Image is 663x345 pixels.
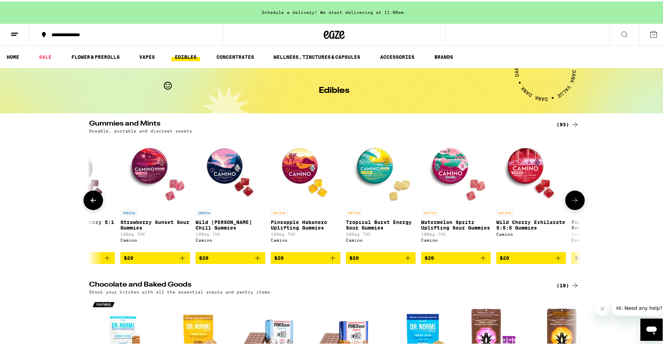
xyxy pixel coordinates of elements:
[120,236,190,241] div: Camino
[496,231,566,235] div: Camino
[270,51,364,60] a: WELLNESS, TINCTURES & CAPSULES
[557,280,579,288] a: (18)
[346,135,416,205] img: Camino - Tropical Burst Energy Sour Gummies
[89,127,195,132] p: Dosable, portable and discreet sweets.
[89,280,545,288] h2: Chocolate and Baked Goods
[496,135,566,205] img: Camino - Wild Cherry Exhilarate 5:5:5 Gummies
[196,135,265,251] a: Open page for Wild Berry Chill Gummies from Camino
[346,236,416,241] div: Camino
[431,51,457,60] a: BRANDS
[199,254,208,259] span: $20
[595,300,609,314] iframe: Close message
[346,208,363,215] p: SATIVA
[120,135,190,205] img: Camino - Strawberry Sunset Sour Gummies
[571,135,641,205] img: Camino - Freshly Squeezed Recover Sour Gummies
[68,51,123,60] a: FLOWER & PREROLLS
[120,218,190,229] p: Strawberry Sunset Sour Gummies
[271,236,340,241] div: Camino
[171,51,200,60] a: EDIBLES
[496,251,566,263] button: Add to bag
[346,218,416,229] p: Tropical Burst Energy Sour Gummies
[425,254,434,259] span: $20
[421,251,491,263] button: Add to bag
[196,218,265,229] p: Wild [PERSON_NAME] Chill Gummies
[271,135,340,251] a: Open page for Pineapple Habanero Uplifting Gummies from Camino
[213,51,258,60] a: CONCENTRATES
[421,218,491,229] p: Watermelon Spritz Uplifting Sour Gummies
[571,208,588,215] p: HYBRID
[271,218,340,229] p: Pineapple Habanero Uplifting Gummies
[120,135,190,251] a: Open page for Strawberry Sunset Sour Gummies from Camino
[377,51,418,60] a: ACCESSORIES
[496,208,513,215] p: SATIVA
[136,51,158,60] a: VAPES
[571,135,641,251] a: Open page for Freshly Squeezed Recover Sour Gummies from Camino
[120,231,190,235] p: 100mg THC
[271,231,340,235] p: 100mg THC
[346,135,416,251] a: Open page for Tropical Burst Energy Sour Gummies from Camino
[274,254,284,259] span: $20
[421,135,491,205] img: Camino - Watermelon Spritz Uplifting Sour Gummies
[612,299,663,314] iframe: Message from company
[421,231,491,235] p: 100mg THC
[196,231,265,235] p: 100mg THC
[35,51,55,60] a: SALE
[196,251,265,263] button: Add to bag
[3,51,23,60] a: HOME
[346,231,416,235] p: 100mg THC
[421,236,491,241] div: Camino
[557,119,579,127] a: (93)
[500,254,509,259] span: $20
[346,251,416,263] button: Add to bag
[271,135,340,205] img: Camino - Pineapple Habanero Uplifting Gummies
[124,254,133,259] span: $20
[120,251,190,263] button: Add to bag
[120,208,137,215] p: INDICA
[575,254,584,259] span: $20
[571,251,641,263] button: Add to bag
[196,236,265,241] div: Camino
[196,208,212,215] p: INDICA
[349,254,359,259] span: $20
[571,218,641,229] p: Freshly Squeezed Recover Sour Gummies
[421,208,438,215] p: SATIVA
[496,218,566,229] p: Wild Cherry Exhilarate 5:5:5 Gummies
[571,236,641,241] div: Camino
[89,288,273,293] p: Stock your kitchen with all the essential snacks and pantry items.
[271,208,287,215] p: SATIVA
[640,317,663,339] iframe: Button to launch messaging window
[571,231,641,235] p: 100mg THC
[196,135,265,205] img: Camino - Wild Berry Chill Gummies
[421,135,491,251] a: Open page for Watermelon Spritz Uplifting Sour Gummies from Camino
[496,135,566,251] a: Open page for Wild Cherry Exhilarate 5:5:5 Gummies from Camino
[319,85,349,94] h1: Edibles
[89,119,545,127] h2: Gummies and Mints
[271,251,340,263] button: Add to bag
